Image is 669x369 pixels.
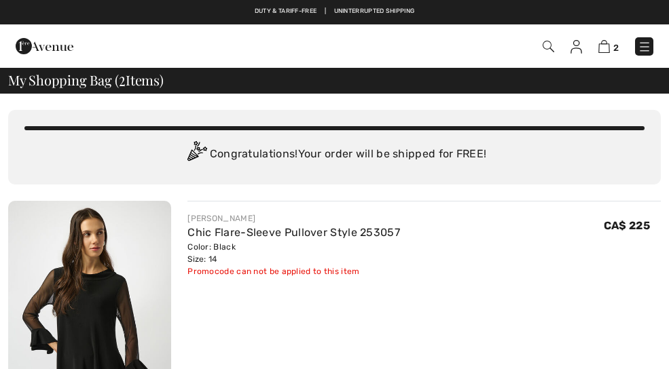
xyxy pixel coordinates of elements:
[187,241,400,265] div: Color: Black Size: 14
[187,212,400,225] div: [PERSON_NAME]
[24,141,645,168] div: Congratulations! Your order will be shipped for FREE!
[604,219,650,232] span: CA$ 225
[8,73,164,87] span: My Shopping Bag ( Items)
[187,265,400,277] div: Promocode can not be applied to this item
[16,33,73,60] img: 1ère Avenue
[598,38,619,54] a: 2
[613,43,619,53] span: 2
[187,226,400,239] a: Chic Flare-Sleeve Pullover Style 253057
[571,40,582,54] img: My Info
[183,141,210,168] img: Congratulation2.svg
[119,70,126,88] span: 2
[598,40,610,53] img: Shopping Bag
[543,41,554,52] img: Search
[638,40,651,54] img: Menu
[16,39,73,52] a: 1ère Avenue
